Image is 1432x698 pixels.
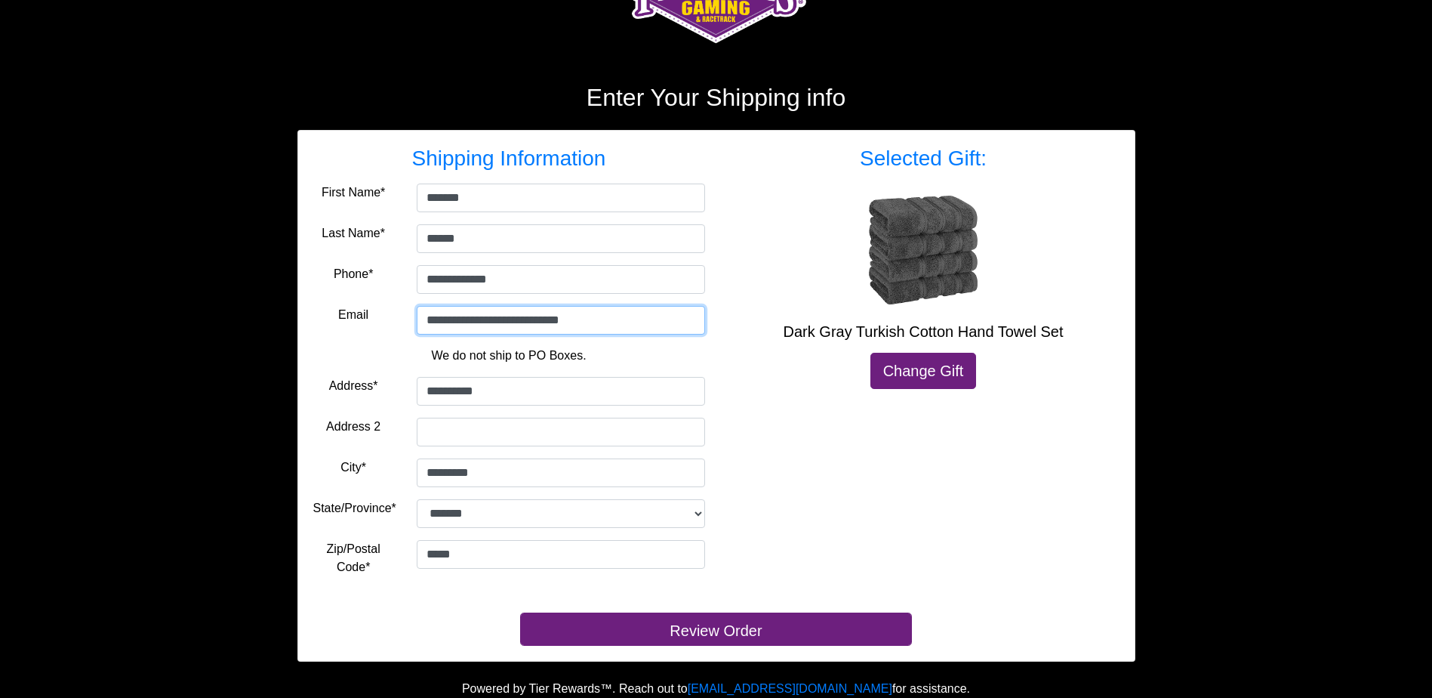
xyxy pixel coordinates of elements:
label: Address* [329,377,378,395]
label: Zip/Postal Code* [313,540,394,576]
h2: Enter Your Shipping info [297,83,1135,112]
label: Last Name* [322,224,385,242]
h5: Dark Gray Turkish Cotton Hand Towel Set [728,323,1119,341]
a: Change Gift [870,353,977,389]
label: City* [340,459,366,477]
label: First Name* [322,184,385,202]
img: Dark Gray Turkish Cotton Hand Towel Set [863,190,984,310]
label: Address 2 [326,418,380,436]
h3: Selected Gift: [728,146,1119,171]
a: [EMAIL_ADDRESS][DOMAIN_NAME] [688,682,892,695]
label: State/Province* [313,499,396,517]
p: We do not ship to PO Boxes. [325,347,694,365]
span: Powered by Tier Rewards™. Reach out to for assistance. [462,682,970,695]
label: Email [338,306,368,324]
button: Review Order [520,613,912,646]
label: Phone* [334,265,374,283]
h3: Shipping Information [313,146,705,171]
